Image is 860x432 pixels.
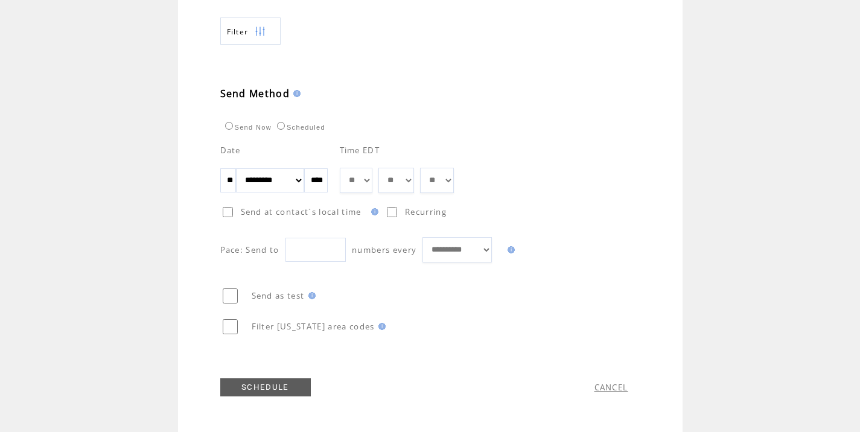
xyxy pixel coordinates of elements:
span: Time EDT [340,145,380,156]
img: help.gif [504,246,515,253]
span: Pace: Send to [220,244,279,255]
a: CANCEL [594,382,628,393]
span: Filter [US_STATE] area codes [252,321,375,332]
a: Filter [220,17,281,45]
span: Send as test [252,290,305,301]
a: SCHEDULE [220,378,311,396]
img: help.gif [305,292,316,299]
label: Send Now [222,124,272,131]
span: Send Method [220,87,290,100]
span: Show filters [227,27,249,37]
img: help.gif [290,90,301,97]
input: Scheduled [277,122,285,130]
span: Recurring [405,206,447,217]
label: Scheduled [274,124,325,131]
span: Send at contact`s local time [241,206,362,217]
img: help.gif [375,323,386,330]
img: filters.png [255,18,266,45]
img: help.gif [368,208,378,215]
span: Date [220,145,241,156]
span: numbers every [352,244,416,255]
input: Send Now [225,122,233,130]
